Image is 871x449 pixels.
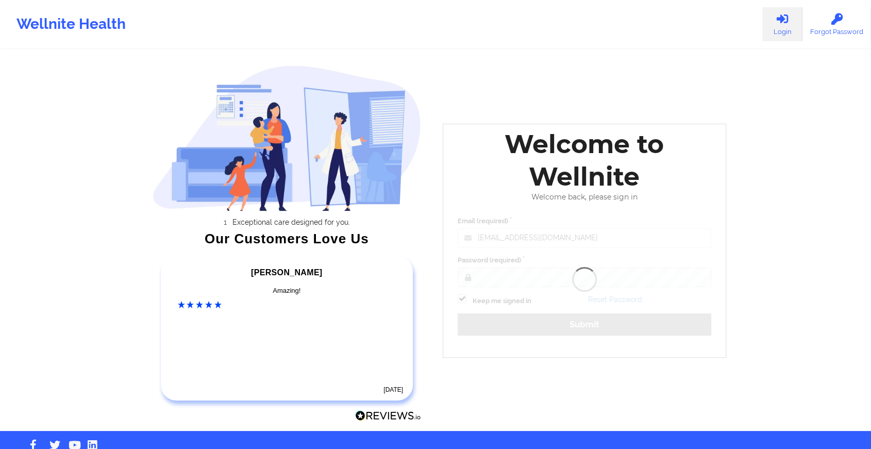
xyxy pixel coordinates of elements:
span: [PERSON_NAME] [251,268,322,277]
div: Our Customers Love Us [153,234,422,244]
img: Reviews.io Logo [355,410,421,421]
div: Welcome back, please sign in [450,193,718,202]
li: Exceptional care designed for you. [161,218,421,226]
div: Welcome to Wellnite [450,128,718,193]
img: wellnite-auth-hero_200.c722682e.png [153,65,422,211]
time: [DATE] [383,386,403,393]
a: Forgot Password [802,7,871,41]
a: Login [762,7,802,41]
a: Reviews.io Logo [355,410,421,424]
div: Amazing! [178,286,396,296]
